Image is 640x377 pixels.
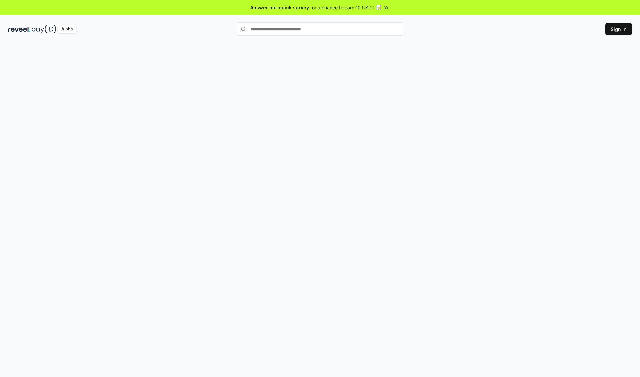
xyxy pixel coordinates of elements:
span: Answer our quick survey [250,4,309,11]
button: Sign In [605,23,632,35]
img: pay_id [32,25,56,33]
span: for a chance to earn 10 USDT 📝 [310,4,382,11]
div: Alpha [58,25,76,33]
img: reveel_dark [8,25,30,33]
